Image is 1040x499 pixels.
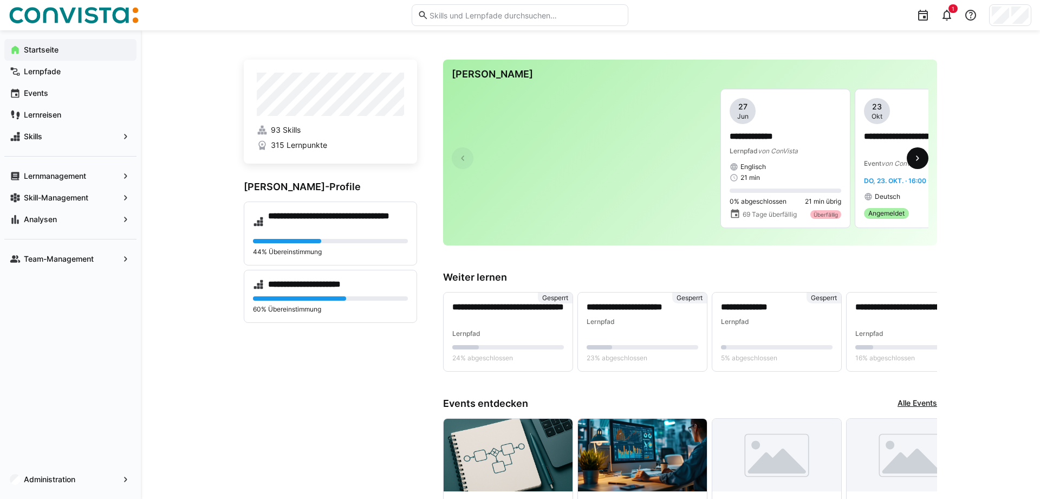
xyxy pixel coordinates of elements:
[721,354,777,362] span: 5% abgeschlossen
[881,159,921,167] span: von Convista
[811,294,837,302] span: Gesperrt
[721,317,749,326] span: Lernpfad
[253,248,408,256] p: 44% Übereinstimmung
[743,210,797,219] span: 69 Tage überfällig
[271,140,327,151] span: 315 Lernpunkte
[855,354,915,362] span: 16% abgeschlossen
[677,294,703,302] span: Gesperrt
[443,271,937,283] h3: Weiter lernen
[443,398,528,410] h3: Events entdecken
[587,317,615,326] span: Lernpfad
[868,209,905,218] span: Angemeldet
[452,68,928,80] h3: [PERSON_NAME]
[730,147,758,155] span: Lernpfad
[810,210,841,219] div: Überfällig
[805,197,841,206] span: 21 min übrig
[452,354,513,362] span: 24% abgeschlossen
[740,163,766,171] span: Englisch
[847,419,976,491] img: image
[452,329,480,338] span: Lernpfad
[542,294,568,302] span: Gesperrt
[758,147,798,155] span: von ConVista
[257,125,404,135] a: 93 Skills
[872,101,882,112] span: 23
[864,177,951,185] span: Do, 23. Okt. · 16:00 - 18:00
[737,112,749,121] span: Jun
[738,101,747,112] span: 27
[730,197,786,206] span: 0% abgeschlossen
[428,10,622,20] input: Skills und Lernpfade durchsuchen…
[271,125,301,135] span: 93 Skills
[952,5,954,12] span: 1
[875,192,900,201] span: Deutsch
[855,329,883,338] span: Lernpfad
[444,419,573,491] img: image
[872,112,882,121] span: Okt
[244,181,417,193] h3: [PERSON_NAME]-Profile
[740,173,760,182] span: 21 min
[864,159,881,167] span: Event
[587,354,647,362] span: 23% abgeschlossen
[578,419,707,491] img: image
[712,419,841,491] img: image
[898,398,937,410] a: Alle Events
[253,305,408,314] p: 60% Übereinstimmung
